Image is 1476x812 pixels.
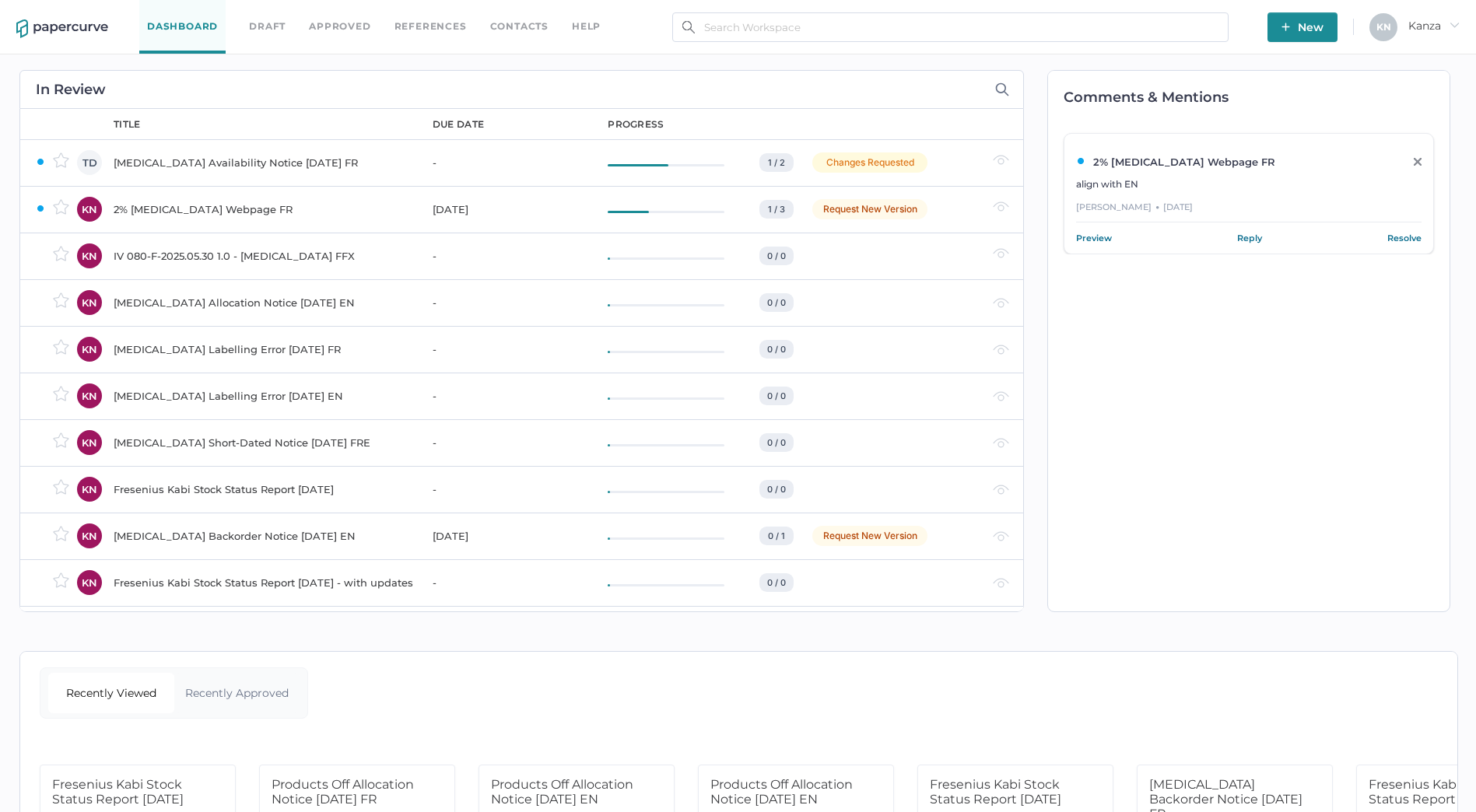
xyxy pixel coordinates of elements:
a: Preview [1076,230,1112,246]
img: star-inactive.70f2008a.svg [53,572,69,588]
div: 0 / 1 [759,527,794,545]
div: 2% [MEDICAL_DATA] Webpage FR [1076,156,1387,168]
div: [MEDICAL_DATA] Short-Dated Notice [DATE] FRE [114,433,414,452]
span: K N [1376,21,1391,33]
div: Recently Viewed [48,673,174,713]
div: due date [433,117,484,131]
div: help [572,18,601,35]
div: Fresenius Kabi Stock Status Report [DATE] [114,480,414,499]
span: Fresenius Kabi Stock Status Report [DATE] [930,777,1061,807]
div: Recently Approved [174,673,300,713]
img: eye-light-gray.b6d092a5.svg [993,391,1009,401]
h2: Comments & Mentions [1064,90,1450,104]
div: Request New Version [812,526,927,546]
div: Fresenius Kabi Stock Status Report [DATE] - with updates [114,573,414,592]
img: star-inactive.70f2008a.svg [53,526,69,541]
div: 0 / 0 [759,387,794,405]
div: 0 / 0 [759,340,794,359]
td: - [417,326,592,373]
span: Products Off Allocation Notice [DATE] EN [491,777,633,807]
div: 0 / 0 [759,573,794,592]
img: eye-light-gray.b6d092a5.svg [993,298,1009,308]
img: ZaPP2z7XVwAAAABJRU5ErkJggg== [36,157,45,166]
img: papercurve-logo-colour.7244d18c.svg [16,19,108,38]
td: - [417,373,592,419]
span: Kanza [1408,19,1460,33]
img: star-inactive.70f2008a.svg [53,152,69,168]
img: plus-white.e19ec114.svg [1281,23,1290,31]
div: KN [77,337,102,362]
div: ● [1155,200,1159,214]
div: 0 / 0 [759,293,794,312]
img: star-inactive.70f2008a.svg [53,479,69,495]
div: 0 / 0 [759,247,794,265]
img: eye-light-gray.b6d092a5.svg [993,438,1009,448]
div: 0 / 0 [759,433,794,452]
img: eye-light-gray.b6d092a5.svg [993,201,1009,212]
img: search.bf03fe8b.svg [682,21,695,33]
div: KN [77,243,102,268]
img: star-inactive.70f2008a.svg [53,339,69,355]
div: [PERSON_NAME] [DATE] [1076,200,1422,222]
div: KN [77,570,102,595]
span: Products Off Allocation Notice [DATE] FR [272,777,414,807]
img: eye-light-gray.b6d092a5.svg [993,345,1009,355]
h2: In Review [36,82,106,96]
td: - [417,279,592,326]
div: [MEDICAL_DATA] Backorder Notice [DATE] EN [114,527,414,545]
img: star-inactive.70f2008a.svg [53,199,69,215]
a: Contacts [490,18,549,35]
div: 1 / 2 [759,153,794,172]
span: align with EN [1076,178,1138,190]
div: KN [77,477,102,502]
div: title [114,117,141,131]
img: eye-light-gray.b6d092a5.svg [993,155,1009,165]
td: - [417,606,592,653]
td: - [417,466,592,513]
div: KN [77,523,102,548]
div: TD [77,150,102,175]
span: New [1281,12,1323,42]
div: [MEDICAL_DATA] Allocation Notice [DATE] EN [114,293,414,312]
img: eye-light-gray.b6d092a5.svg [993,248,1009,258]
td: - [417,233,592,279]
div: 2% [MEDICAL_DATA] Webpage FR [114,200,414,219]
img: eye-light-gray.b6d092a5.svg [993,485,1009,495]
div: KN [77,290,102,315]
div: progress [608,117,664,131]
div: [DATE] [433,200,589,219]
div: KN [77,430,102,455]
img: star-inactive.70f2008a.svg [53,292,69,308]
div: Changes Requested [812,152,927,173]
a: Approved [309,18,370,35]
span: Fresenius Kabi Stock Status Report [DATE] [52,777,184,807]
span: Products Off Allocation Notice [DATE] EN [710,777,853,807]
td: - [417,559,592,606]
a: Resolve [1387,230,1422,246]
div: IV 080-F-2025.05.30 1.0 - [MEDICAL_DATA] FFX [114,247,414,265]
div: Request New Version [812,199,927,219]
input: Search Workspace [672,12,1229,42]
td: - [417,139,592,186]
div: KN [77,197,102,222]
a: Draft [249,18,286,35]
img: eye-light-gray.b6d092a5.svg [993,531,1009,541]
div: 0 / 0 [759,480,794,499]
img: star-inactive.70f2008a.svg [53,432,69,448]
img: star-inactive.70f2008a.svg [53,386,69,401]
img: ZaPP2z7XVwAAAABJRU5ErkJggg== [36,204,45,213]
td: - [417,419,592,466]
img: close-grey.86d01b58.svg [1414,158,1422,166]
div: [MEDICAL_DATA] Labelling Error [DATE] FR [114,340,414,359]
a: Reply [1237,230,1262,246]
div: [MEDICAL_DATA] Availability Notice [DATE] FR [114,153,414,172]
i: arrow_right [1449,19,1460,30]
div: [DATE] [433,527,589,545]
img: search-icon-expand.c6106642.svg [995,82,1009,96]
img: ZaPP2z7XVwAAAABJRU5ErkJggg== [1076,156,1085,166]
a: References [394,18,467,35]
img: eye-light-gray.b6d092a5.svg [993,578,1009,588]
img: star-inactive.70f2008a.svg [53,246,69,261]
div: KN [77,383,102,408]
div: [MEDICAL_DATA] Labelling Error [DATE] EN [114,387,414,405]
